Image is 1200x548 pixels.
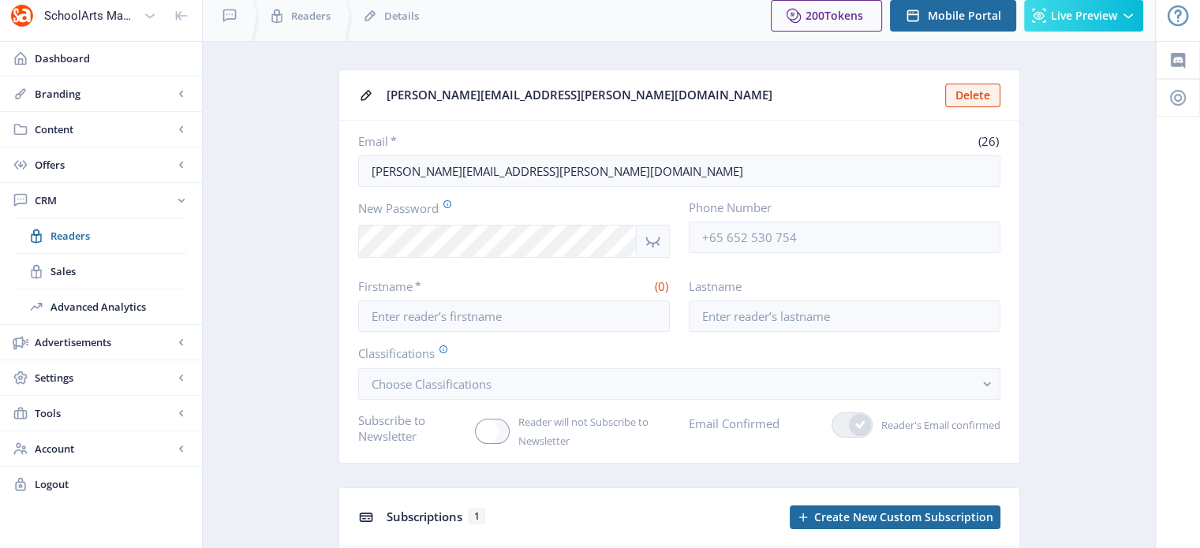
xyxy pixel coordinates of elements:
[689,199,988,215] label: Phone Number
[35,157,174,173] span: Offers
[358,199,657,217] label: New Password
[689,278,988,294] label: Lastname
[824,8,863,23] span: Tokens
[35,50,189,66] span: Dashboard
[689,412,779,434] label: Email Confirmed
[945,84,1000,107] button: Delete
[637,225,670,258] nb-icon: Show password
[50,299,186,315] span: Advanced Analytics
[35,441,174,457] span: Account
[9,3,35,28] img: properties.app_icon.png
[16,218,186,253] a: Readers
[291,8,331,24] span: Readers
[928,9,1001,22] span: Mobile Portal
[50,228,186,244] span: Readers
[358,345,988,362] label: Classifications
[35,334,174,350] span: Advertisements
[652,278,670,294] span: (0)
[358,412,463,444] label: Subscribe to Newsletter
[35,370,174,386] span: Settings
[689,300,1000,332] input: Enter reader’s lastname
[358,368,1000,400] button: Choose Classifications
[976,133,1000,149] span: (26)
[372,376,492,392] span: Choose Classifications
[510,412,670,450] span: Reader will not Subscribe to Newsletter
[35,192,174,208] span: CRM
[35,86,174,102] span: Branding
[35,476,189,492] span: Logout
[358,133,673,149] label: Email
[689,222,1000,253] input: +65 652 530 754
[873,416,1000,434] span: Reader's Email confirmed
[387,83,936,107] div: [PERSON_NAME][EMAIL_ADDRESS][PERSON_NAME][DOMAIN_NAME]
[35,405,174,421] span: Tools
[16,254,186,289] a: Sales
[1051,9,1117,22] span: Live Preview
[16,289,186,324] a: Advanced Analytics
[50,263,186,279] span: Sales
[384,8,419,24] span: Details
[358,155,1000,187] input: Enter reader’s email
[358,278,508,294] label: Firstname
[358,300,670,332] input: Enter reader’s firstname
[35,121,174,137] span: Content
